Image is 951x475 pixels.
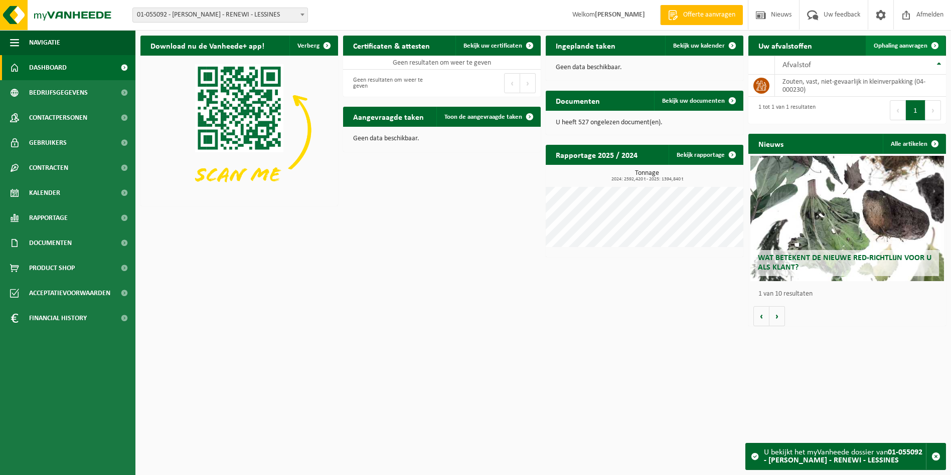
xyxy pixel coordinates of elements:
[29,205,68,230] span: Rapportage
[753,306,769,326] button: Vorige
[665,36,742,56] a: Bekijk uw kalender
[29,256,75,281] span: Product Shop
[29,30,60,55] span: Navigatie
[681,10,738,20] span: Offerte aanvragen
[29,105,87,130] span: Contactpersonen
[551,177,743,182] span: 2024: 2592,420 t - 2025: 1394,840 t
[764,448,922,464] strong: 01-055092 - [PERSON_NAME] - RENEWI - LESSINES
[463,43,522,49] span: Bekijk uw certificaten
[29,180,60,205] span: Kalender
[758,254,931,272] span: Wat betekent de nieuwe RED-richtlijn voor u als klant?
[866,36,945,56] a: Ophaling aanvragen
[874,43,927,49] span: Ophaling aanvragen
[29,281,110,306] span: Acceptatievoorwaarden
[750,156,944,281] a: Wat betekent de nieuwe RED-richtlijn voor u als klant?
[925,100,941,120] button: Next
[546,91,610,110] h2: Documenten
[504,73,520,93] button: Previous
[758,291,941,298] p: 1 van 10 resultaten
[29,230,72,256] span: Documenten
[775,75,946,97] td: zouten, vast, niet-gevaarlijk in kleinverpakking (04-000230)
[546,145,648,164] h2: Rapportage 2025 / 2024
[520,73,536,93] button: Next
[29,155,68,180] span: Contracten
[748,36,822,55] h2: Uw afvalstoffen
[444,114,522,120] span: Toon de aangevraagde taken
[133,8,307,22] span: 01-055092 - CHANTIER BAXTER - RENEWI - LESSINES
[348,72,437,94] div: Geen resultaten om weer te geven
[132,8,308,23] span: 01-055092 - CHANTIER BAXTER - RENEWI - LESSINES
[343,56,541,70] td: Geen resultaten om weer te geven
[595,11,645,19] strong: [PERSON_NAME]
[289,36,337,56] button: Verberg
[662,98,725,104] span: Bekijk uw documenten
[906,100,925,120] button: 1
[343,36,440,55] h2: Certificaten & attesten
[673,43,725,49] span: Bekijk uw kalender
[748,134,794,153] h2: Nieuws
[782,61,811,69] span: Afvalstof
[890,100,906,120] button: Previous
[764,443,926,469] div: U bekijkt het myVanheede dossier van
[29,55,67,80] span: Dashboard
[140,56,338,204] img: Download de VHEPlus App
[556,119,733,126] p: U heeft 527 ongelezen document(en).
[140,36,274,55] h2: Download nu de Vanheede+ app!
[660,5,743,25] a: Offerte aanvragen
[546,36,625,55] h2: Ingeplande taken
[669,145,742,165] a: Bekijk rapportage
[753,99,816,121] div: 1 tot 1 van 1 resultaten
[297,43,320,49] span: Verberg
[883,134,945,154] a: Alle artikelen
[769,306,785,326] button: Volgende
[29,306,87,331] span: Financial History
[353,135,531,142] p: Geen data beschikbaar.
[436,107,540,127] a: Toon de aangevraagde taken
[29,80,88,105] span: Bedrijfsgegevens
[29,130,67,155] span: Gebruikers
[343,107,434,126] h2: Aangevraagde taken
[551,170,743,182] h3: Tonnage
[455,36,540,56] a: Bekijk uw certificaten
[556,64,733,71] p: Geen data beschikbaar.
[654,91,742,111] a: Bekijk uw documenten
